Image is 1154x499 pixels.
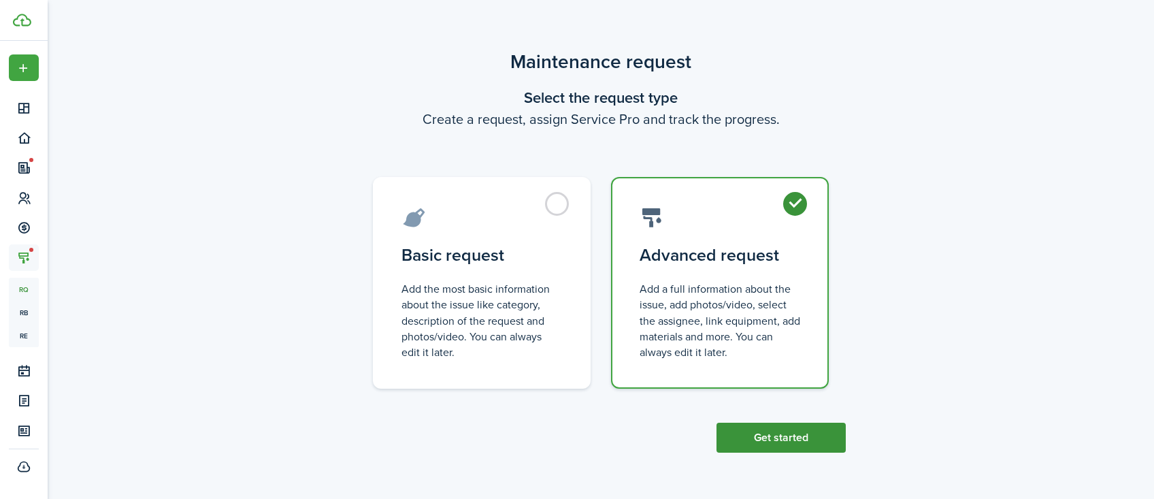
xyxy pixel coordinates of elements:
[356,109,846,129] wizard-step-header-description: Create a request, assign Service Pro and track the progress.
[401,243,562,268] control-radio-card-title: Basic request
[356,48,846,76] scenario-title: Maintenance request
[401,281,562,360] control-radio-card-description: Add the most basic information about the issue like category, description of the request and phot...
[9,301,39,324] a: rb
[9,54,39,81] button: Open menu
[356,86,846,109] wizard-step-header-title: Select the request type
[9,324,39,347] a: re
[9,278,39,301] a: rq
[13,14,31,27] img: TenantCloud
[640,243,800,268] control-radio-card-title: Advanced request
[716,423,846,453] button: Get started
[640,281,800,360] control-radio-card-description: Add a full information about the issue, add photos/video, select the assignee, link equipment, ad...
